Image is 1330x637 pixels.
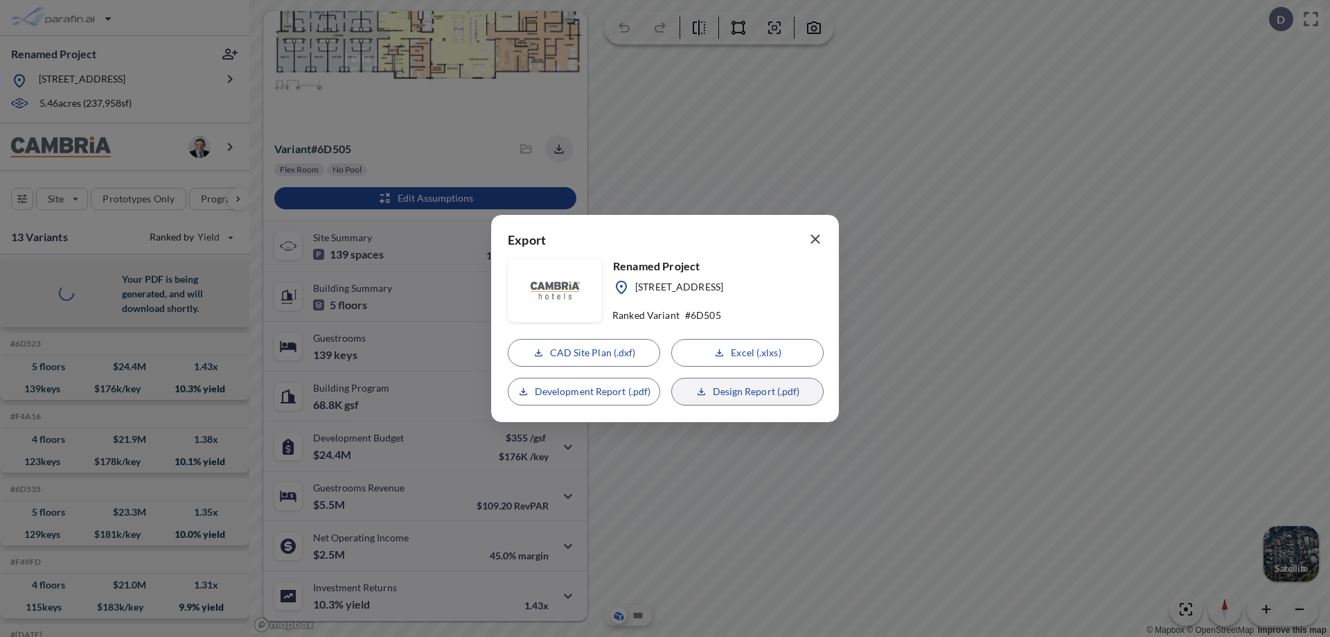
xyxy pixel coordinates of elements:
p: # 6D505 [685,309,721,322]
p: Renamed Project [613,259,723,274]
p: Ranked Variant [612,309,680,322]
p: Export [508,232,546,253]
img: floorplanBranLogoPlug [531,281,580,299]
p: [STREET_ADDRESS] [635,280,723,296]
